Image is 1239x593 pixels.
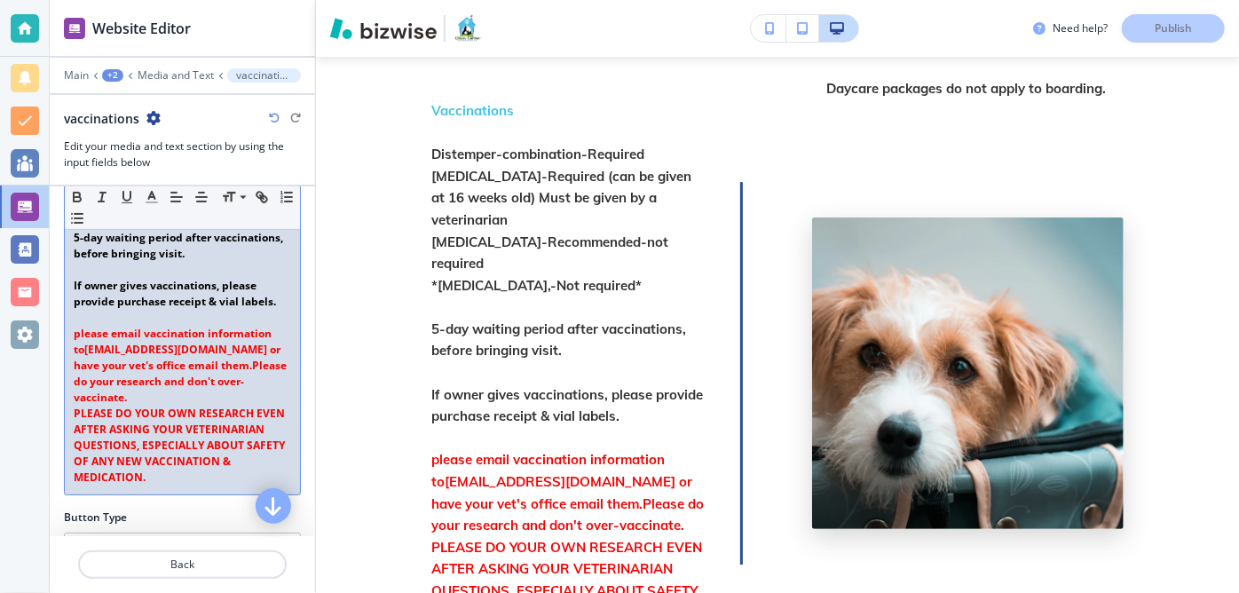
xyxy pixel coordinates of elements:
[64,18,85,39] img: editor icon
[102,69,123,82] button: +2
[431,233,672,273] strong: [MEDICAL_DATA]-Recommended-not required
[431,386,706,425] strong: If owner gives vaccinations, please provide purchase receipt & vial labels.
[236,69,292,82] p: vaccinations
[92,18,191,39] h2: Website Editor
[431,102,514,119] strong: Vaccinations
[431,168,695,228] strong: [MEDICAL_DATA]-Required (can be given at 16 weeks old) Must be given by a veterinarian
[80,557,285,573] p: Back
[78,550,287,579] button: Back
[453,14,483,43] img: Your Logo
[74,406,288,485] strong: PLEASE DO YOUR OWN RESEARCH EVEN AFTER ASKING YOUR VETERINARIAN QUESTIONS, ESPECIALLY ABOUT SAFET...
[431,320,690,360] strong: 5-day waiting period after vaccinations, before bringing visit.
[64,109,139,128] h2: vaccinations
[1053,20,1108,36] h3: Need help?
[812,217,1124,529] img: Photo
[138,69,214,82] button: Media and Text
[64,138,301,170] h3: Edit your media and text section by using the input fields below
[227,68,301,83] button: vaccinations
[74,358,289,405] a: Please do your research and don't over-vaccinate.
[431,451,668,490] strong: please email vaccination information to
[64,510,127,526] h2: Button Type
[330,18,437,39] img: Bizwise Logo
[431,277,642,294] strong: *[MEDICAL_DATA],-Not required*
[431,146,644,162] strong: Distemper-combination-Required
[64,69,89,82] button: Main
[74,342,283,373] a: [EMAIL_ADDRESS][DOMAIN_NAME] or have your vet's office email them.
[74,326,274,357] strong: please email vaccination information to
[74,278,276,309] strong: If owner gives vaccinations, please provide purchase receipt & vial labels.
[826,80,1106,97] strong: Daycare packages do not apply to boarding.
[431,473,696,512] a: [EMAIL_ADDRESS][DOMAIN_NAME] or have your vet's office email them.
[74,230,286,261] strong: 5-day waiting period after vaccinations, before bringing visit.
